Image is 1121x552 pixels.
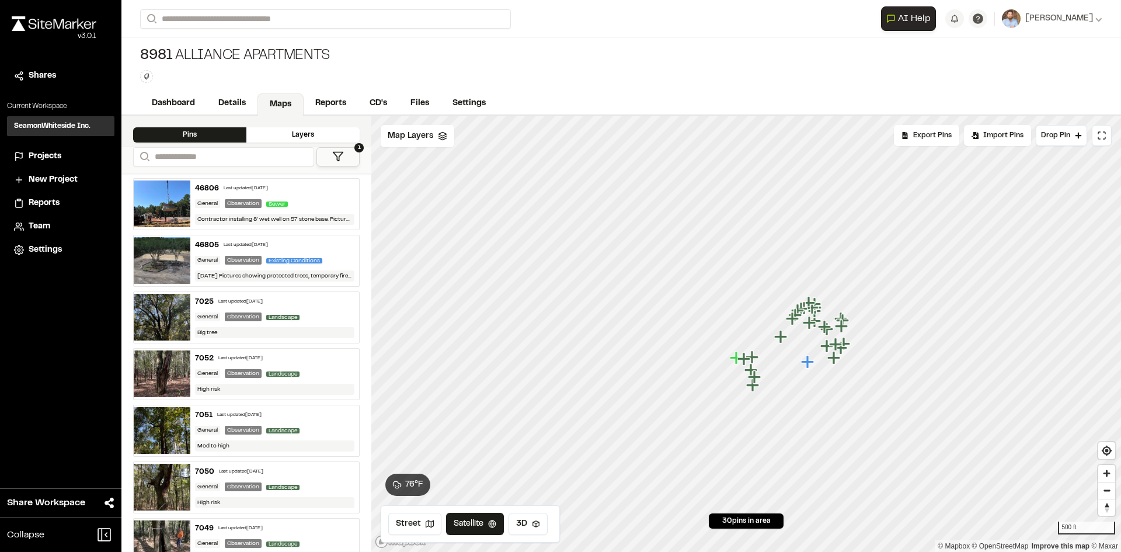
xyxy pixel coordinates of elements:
[354,143,364,152] span: 1
[266,258,322,263] span: Existing Conditions
[225,369,262,378] div: Observation
[195,482,220,491] div: General
[195,523,214,534] div: 7049
[786,311,801,327] div: Map marker
[134,464,190,511] img: file
[195,539,220,548] div: General
[195,240,219,251] div: 46805
[133,147,154,166] button: Search
[140,47,173,65] span: 8981
[722,516,771,526] span: 30 pins in area
[266,315,300,320] span: Landscape
[913,130,952,141] span: Export Pins
[1002,9,1102,28] button: [PERSON_NAME]
[140,70,153,83] button: Edit Tags
[1098,482,1115,499] button: Zoom out
[195,297,214,307] div: 7025
[266,485,300,490] span: Landscape
[257,93,304,116] a: Maps
[195,426,220,435] div: General
[388,130,433,143] span: Map Layers
[938,542,970,550] a: Mapbox
[14,70,107,82] a: Shares
[964,125,1031,146] div: Import Pins into your project
[195,183,219,194] div: 46806
[746,378,761,393] div: Map marker
[7,496,85,510] span: Share Workspace
[14,150,107,163] a: Projects
[1002,9,1021,28] img: User
[134,407,190,454] img: file
[509,513,548,535] button: 3D
[195,214,355,225] div: Contractor installing 8' wet well on 57 stone base. Pictures show primer (CS-75) being applied to...
[898,12,931,26] span: AI Help
[1098,499,1115,516] button: Reset bearing to north
[1098,442,1115,459] button: Find my location
[1091,542,1118,550] a: Maxar
[803,315,818,331] div: Map marker
[835,319,850,334] div: Map marker
[266,428,300,433] span: Landscape
[195,270,355,282] div: [DATE] Pictures showing protected trees, temporary fire access, main entrance and full site condi...
[29,244,62,256] span: Settings
[195,313,220,321] div: General
[195,369,220,378] div: General
[881,6,936,31] button: Open AI Assistant
[837,336,852,352] div: Map marker
[806,300,821,315] div: Map marker
[195,199,220,208] div: General
[972,542,1029,550] a: OpenStreetMap
[820,339,835,354] div: Map marker
[827,350,843,366] div: Map marker
[1098,465,1115,482] button: Zoom in
[195,256,220,265] div: General
[820,322,835,337] div: Map marker
[195,384,355,395] div: High risk
[207,92,257,114] a: Details
[140,47,330,65] div: Alliance Apartments
[746,350,761,365] div: Map marker
[12,31,96,41] div: Oh geez...please don't...
[218,298,263,305] div: Last updated [DATE]
[225,256,262,265] div: Observation
[358,92,399,114] a: CD's
[7,101,114,112] p: Current Workspace
[829,337,844,352] div: Map marker
[225,482,262,491] div: Observation
[774,329,789,345] div: Map marker
[791,303,806,318] div: Map marker
[29,173,78,186] span: New Project
[14,173,107,186] a: New Project
[29,70,56,82] span: Shares
[1058,522,1116,534] div: 500 ft
[195,467,214,477] div: 7050
[881,6,941,31] div: Open AI Assistant
[225,313,262,321] div: Observation
[218,525,263,532] div: Last updated [DATE]
[834,311,850,327] div: Map marker
[836,313,851,328] div: Map marker
[808,304,823,319] div: Map marker
[134,237,190,284] img: file
[29,197,60,210] span: Reports
[789,308,804,323] div: Map marker
[818,320,833,335] div: Map marker
[798,301,813,316] div: Map marker
[1041,130,1070,141] span: Drop Pin
[266,372,300,377] span: Landscape
[140,9,161,29] button: Search
[195,353,214,364] div: 7052
[14,220,107,233] a: Team
[7,528,44,542] span: Collapse
[1025,12,1093,25] span: [PERSON_NAME]
[748,370,763,385] div: Map marker
[834,341,850,356] div: Map marker
[737,352,753,367] div: Map marker
[140,92,207,114] a: Dashboard
[195,410,213,421] div: 7051
[218,355,263,362] div: Last updated [DATE]
[195,497,355,508] div: High risk
[266,202,288,207] span: Sewer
